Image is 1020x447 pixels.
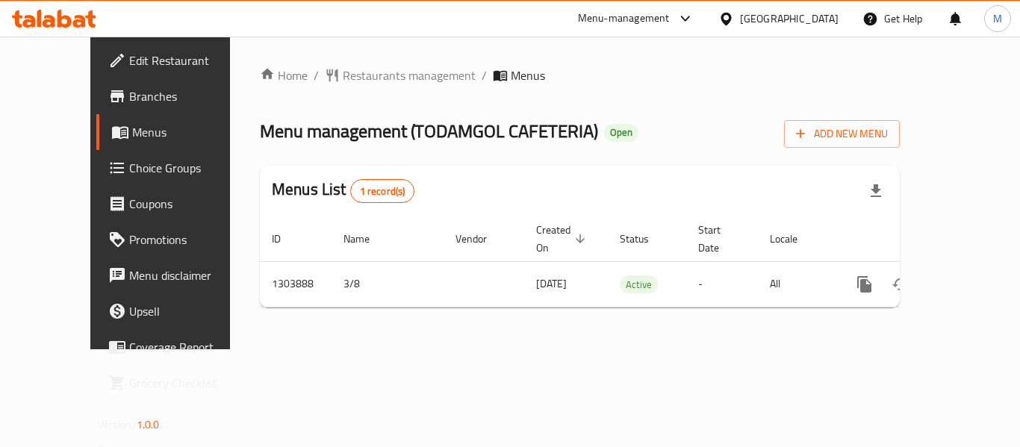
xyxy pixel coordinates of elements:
[536,274,567,293] span: [DATE]
[770,230,817,248] span: Locale
[260,66,308,84] a: Home
[260,114,598,148] span: Menu management ( TODAMGOL CAFETERIA )
[129,302,249,320] span: Upsell
[343,66,476,84] span: Restaurants management
[129,374,249,392] span: Grocery Checklist
[993,10,1002,27] span: M
[129,266,249,284] span: Menu disclaimer
[96,257,261,293] a: Menu disclaimer
[325,66,476,84] a: Restaurants management
[272,178,414,203] h2: Menus List
[332,261,444,307] td: 3/8
[96,293,261,329] a: Upsell
[96,365,261,401] a: Grocery Checklist
[835,216,1002,262] th: Actions
[96,186,261,222] a: Coupons
[96,78,261,114] a: Branches
[96,114,261,150] a: Menus
[578,10,670,28] div: Menu-management
[858,173,894,209] div: Export file
[129,159,249,177] span: Choice Groups
[758,261,835,307] td: All
[96,43,261,78] a: Edit Restaurant
[536,221,590,257] span: Created On
[604,126,638,139] span: Open
[260,261,332,307] td: 1303888
[343,230,389,248] span: Name
[351,184,414,199] span: 1 record(s)
[698,221,740,257] span: Start Date
[740,10,839,27] div: [GEOGRAPHIC_DATA]
[784,120,900,148] button: Add New Menu
[260,216,1002,307] table: enhanced table
[129,195,249,213] span: Coupons
[272,230,300,248] span: ID
[883,266,918,302] button: Change Status
[620,230,668,248] span: Status
[314,66,319,84] li: /
[686,261,758,307] td: -
[96,329,261,365] a: Coverage Report
[137,415,160,434] span: 1.0.0
[260,66,900,84] nav: breadcrumb
[129,231,249,248] span: Promotions
[511,66,545,84] span: Menus
[604,124,638,142] div: Open
[350,179,415,203] div: Total records count
[129,338,249,356] span: Coverage Report
[96,150,261,186] a: Choice Groups
[482,66,487,84] li: /
[96,222,261,257] a: Promotions
[620,276,658,293] span: Active
[129,51,249,69] span: Edit Restaurant
[455,230,506,248] span: Vendor
[132,123,249,141] span: Menus
[847,266,883,302] button: more
[129,87,249,105] span: Branches
[98,415,134,434] span: Version:
[796,125,888,143] span: Add New Menu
